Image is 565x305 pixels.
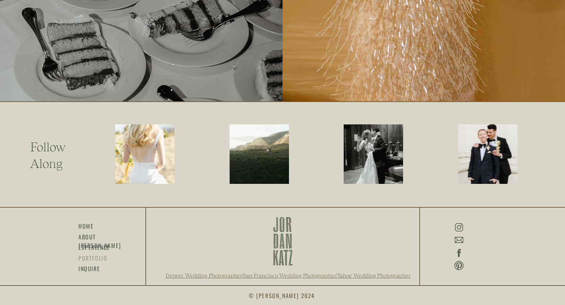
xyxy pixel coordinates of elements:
[78,264,100,273] a: inquire
[230,124,289,184] img: 220610_JordanKatz_Caitlin_Carl-269_websize
[78,233,119,241] a: about [PERSON_NAME]
[243,272,336,279] a: San Francisco Wedding Photographer
[344,124,403,184] img: 220903_JordanKatz_Katie_Kirk-722_websize
[78,254,107,262] a: portfolio
[78,222,97,230] a: HOME
[115,124,175,184] img: 220430_JordanKatz_Stacey_Brett-903_websize
[458,124,517,184] img: 230305_JordanKatz_Spring_Urban_Microwedding-493_websize (1)
[78,243,115,251] a: experience
[249,291,316,300] h3: © [PERSON_NAME] 2024
[157,272,419,279] h2: | |
[337,272,411,279] a: Tahoe Wedding Photographer
[166,272,242,279] a: Denver Wedding Photographer
[30,139,133,169] h2: Follow Along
